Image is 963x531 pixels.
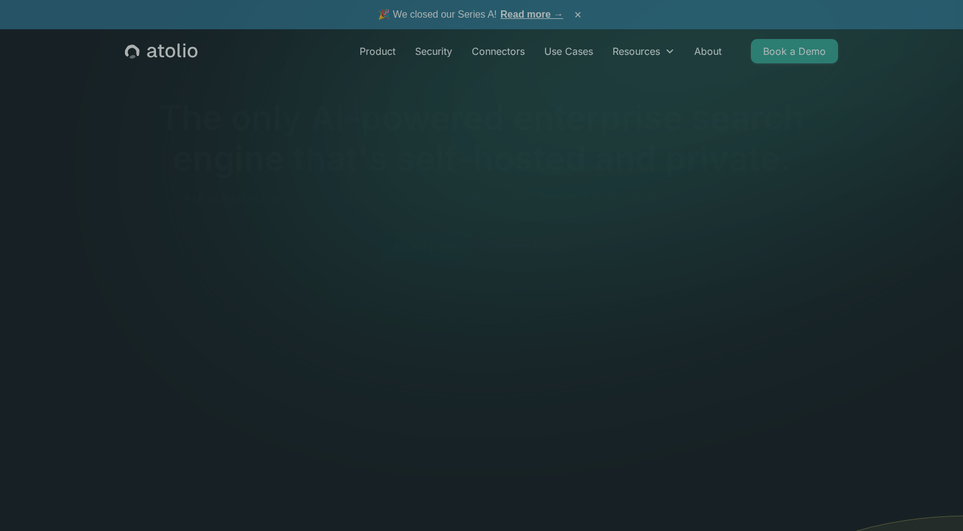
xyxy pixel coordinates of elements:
[500,9,563,20] a: Read more →
[613,44,660,59] div: Resources
[603,39,684,63] div: Resources
[751,39,838,63] a: Book a Demo
[535,39,603,63] a: Use Cases
[684,39,731,63] a: About
[380,232,472,261] a: Book a Demo
[570,8,585,21] button: ×
[462,39,535,63] a: Connectors
[405,39,462,63] a: Security
[481,232,584,261] a: See the Product
[350,39,405,63] a: Product
[125,43,197,59] a: home
[125,98,838,179] h1: The only AI-powered enterprise search engine that's self-hosted and private.
[125,189,838,207] p: Ask questions and get answers from your public and private knowledge, on infrastructure you control.
[378,7,563,22] span: 🎉 We closed our Series A!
